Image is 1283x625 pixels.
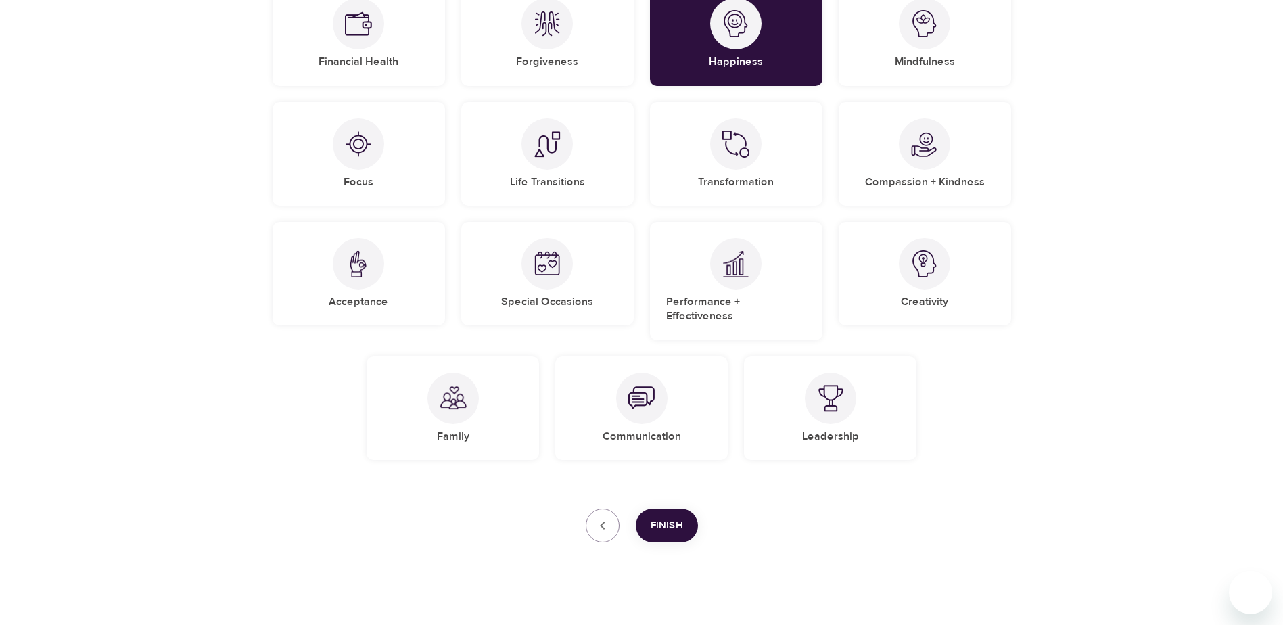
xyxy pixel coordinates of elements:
h5: Family [437,430,469,444]
div: Compassion + KindnessCompassion + Kindness [839,102,1011,206]
div: Performance + EffectivenessPerformance + Effectiveness [650,222,822,340]
div: LeadershipLeadership [744,356,916,460]
img: Leadership [817,385,844,412]
img: Family [440,385,467,412]
img: Transformation [722,131,749,158]
div: TransformationTransformation [650,102,822,206]
h5: Mindfulness [895,55,955,69]
img: Mindfulness [911,10,938,37]
div: Life TransitionsLife Transitions [461,102,634,206]
div: CommunicationCommunication [555,356,728,460]
img: Financial Health [345,10,372,37]
div: AcceptanceAcceptance [273,222,445,325]
h5: Compassion + Kindness [865,175,985,189]
h5: Special Occasions [501,295,593,309]
img: Acceptance [345,250,372,278]
div: Special OccasionsSpecial Occasions [461,222,634,325]
img: Forgiveness [534,10,561,37]
div: CreativityCreativity [839,222,1011,325]
div: FamilyFamily [367,356,539,460]
img: Special Occasions [534,250,561,277]
h5: Transformation [698,175,774,189]
img: Happiness [722,10,749,37]
div: FocusFocus [273,102,445,206]
h5: Financial Health [319,55,398,69]
h5: Life Transitions [510,175,585,189]
img: Creativity [911,250,938,277]
img: Compassion + Kindness [911,131,938,158]
iframe: Button to launch messaging window [1229,571,1272,614]
h5: Leadership [802,430,859,444]
h5: Focus [344,175,373,189]
span: Finish [651,517,683,534]
img: Performance + Effectiveness [722,250,749,278]
img: Communication [628,385,655,412]
h5: Creativity [901,295,948,309]
h5: Happiness [709,55,763,69]
h5: Forgiveness [516,55,578,69]
h5: Communication [603,430,681,444]
button: Finish [636,509,698,542]
img: Focus [345,131,372,158]
h5: Performance + Effectiveness [666,295,806,324]
h5: Acceptance [329,295,388,309]
img: Life Transitions [534,131,561,158]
